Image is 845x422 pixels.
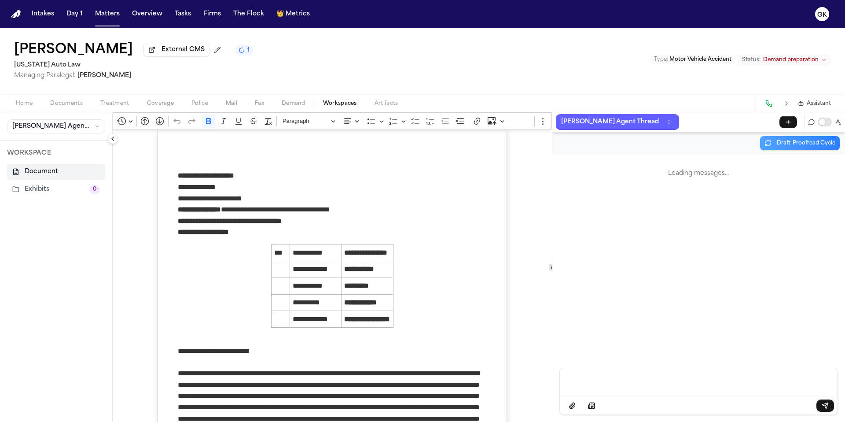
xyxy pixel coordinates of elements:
button: Collapse sidebar [107,133,118,144]
img: Finch Logo [11,10,21,19]
button: Matters [92,6,123,22]
button: Assistant [798,100,831,107]
button: Intakes [28,6,58,22]
button: Select demand example [583,400,600,412]
span: Managing Paralegal: [14,72,76,79]
span: Status: [742,56,760,63]
span: Paragraph [283,116,328,126]
button: Edit Type: Motor Vehicle Accident [651,55,734,64]
span: Demand [282,100,305,107]
div: Message input [560,368,838,396]
h1: [PERSON_NAME] [14,42,133,58]
button: Change status from Demand preparation [738,55,831,65]
button: Toggle proofreading mode [818,118,832,126]
button: Draft-Proofread Cycle [760,136,840,150]
button: External CMS [143,43,209,57]
span: Documents [50,100,83,107]
button: Make a Call [763,97,775,110]
button: Tasks [171,6,195,22]
button: Exhibits0 [7,181,105,197]
button: Paragraph, Heading [279,115,339,128]
button: Document [7,164,105,180]
button: [PERSON_NAME] Agent Demand [7,119,105,133]
span: Coverage [147,100,174,107]
span: Draft-Proofread Cycle [777,140,835,147]
span: Workspaces [323,100,357,107]
span: [PERSON_NAME] [77,72,131,79]
button: Overview [129,6,166,22]
button: [PERSON_NAME] Agent ThreadThread actions [556,114,679,130]
span: Assistant [807,100,831,107]
span: 1 [247,47,250,54]
div: Editor toolbar [113,112,552,130]
button: Day 1 [63,6,86,22]
a: Home [11,10,21,19]
span: Police [191,100,208,107]
span: Mail [226,100,237,107]
button: Send message [816,400,834,412]
span: Motor Vehicle Accident [669,57,731,62]
span: Demand preparation [763,56,819,63]
span: Home [16,100,33,107]
button: Thread actions [664,117,674,127]
button: The Flock [230,6,268,22]
button: Attach files [563,400,581,412]
span: Treatment [100,100,129,107]
h2: [US_STATE] Auto Law [14,60,253,70]
p: WORKSPACE [7,148,105,159]
button: crownMetrics [273,6,313,22]
span: External CMS [162,45,205,54]
button: Firms [200,6,224,22]
span: 0 [89,185,100,194]
span: Fax [255,100,264,107]
span: Artifacts [375,100,398,107]
span: Type : [654,57,668,62]
p: Loading messages... [566,168,831,179]
button: Edit matter name [14,42,133,58]
button: 1 active task [235,45,253,56]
